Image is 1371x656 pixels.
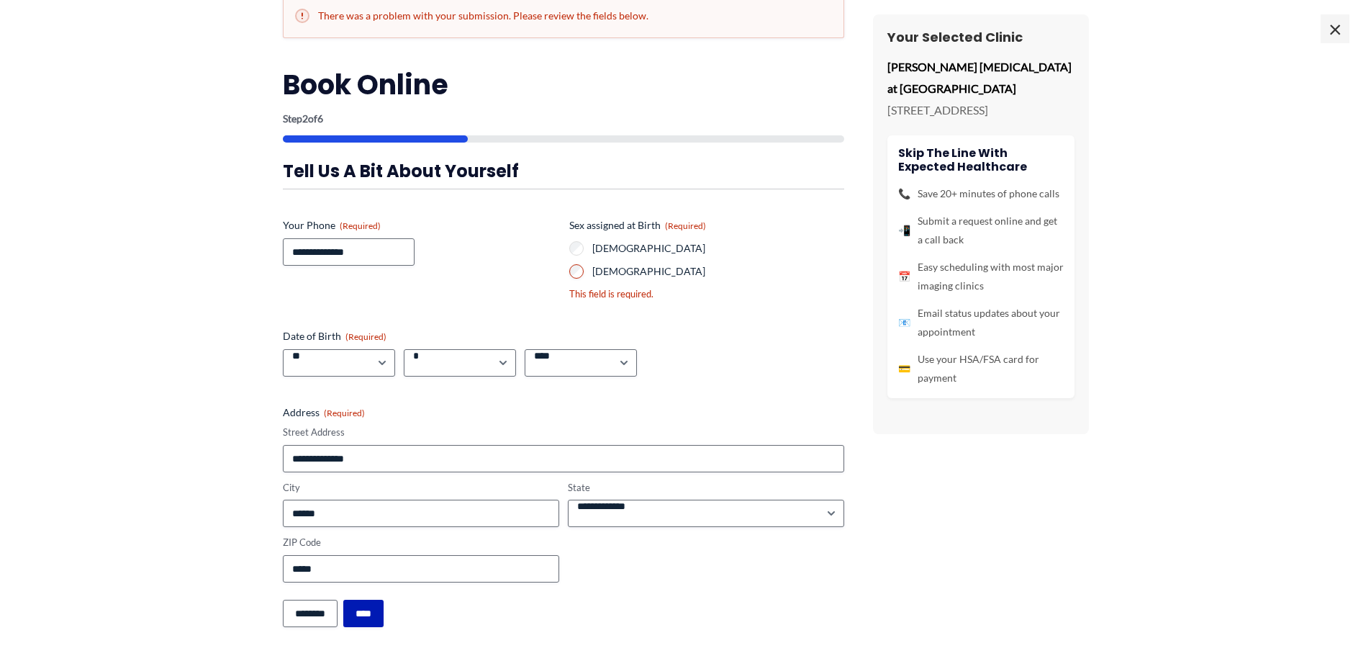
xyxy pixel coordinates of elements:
[898,359,910,378] span: 💳
[283,536,559,549] label: ZIP Code
[665,220,706,231] span: (Required)
[887,56,1074,99] p: [PERSON_NAME] [MEDICAL_DATA] at [GEOGRAPHIC_DATA]
[317,112,323,125] span: 6
[898,184,1064,203] li: Save 20+ minutes of phone calls
[283,67,844,102] h2: Book Online
[283,218,558,233] label: Your Phone
[898,184,910,203] span: 📞
[887,29,1074,45] h3: Your Selected Clinic
[283,481,559,495] label: City
[898,146,1064,174] h4: Skip the line with Expected Healthcare
[592,241,844,256] label: [DEMOGRAPHIC_DATA]
[898,304,1064,341] li: Email status updates about your appointment
[302,112,308,125] span: 2
[592,264,844,279] label: [DEMOGRAPHIC_DATA]
[283,405,365,420] legend: Address
[898,267,910,286] span: 📅
[569,287,844,301] div: This field is required.
[898,313,910,332] span: 📧
[283,114,844,124] p: Step of
[898,221,910,240] span: 📲
[324,408,365,418] span: (Required)
[898,350,1064,387] li: Use your HSA/FSA card for payment
[569,218,706,233] legend: Sex assigned at Birth
[1321,14,1349,43] span: ×
[898,212,1064,249] li: Submit a request online and get a call back
[283,426,844,439] label: Street Address
[345,331,386,342] span: (Required)
[283,160,844,182] h3: Tell us a bit about yourself
[340,220,381,231] span: (Required)
[568,481,844,495] label: State
[898,258,1064,295] li: Easy scheduling with most major imaging clinics
[283,329,386,343] legend: Date of Birth
[295,9,832,23] h2: There was a problem with your submission. Please review the fields below.
[887,99,1074,121] p: [STREET_ADDRESS]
